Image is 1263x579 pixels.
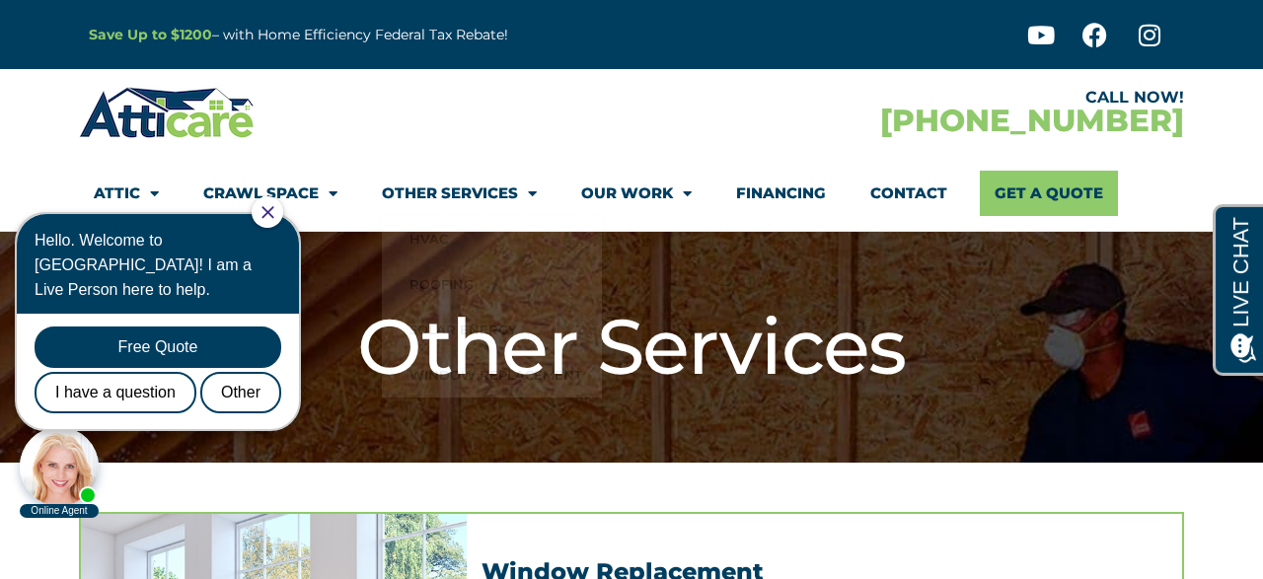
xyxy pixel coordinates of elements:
div: Hello. Welcome to [GEOGRAPHIC_DATA]! I am a Live Person here to help. [25,34,271,108]
a: Window Replacement [382,352,602,398]
div: Free Quote [25,132,271,174]
a: Solar Energy [382,307,602,352]
a: Our Work [581,171,692,216]
a: Roofing [382,261,602,307]
ul: Other Services [382,216,602,398]
a: Crawl Space [203,171,337,216]
h1: Other Services [89,301,1174,394]
a: Save Up to $1200 [89,26,212,43]
p: – with Home Efficiency Federal Tax Rebate! [89,24,728,46]
a: Attic [94,171,159,216]
div: CALL NOW! [631,90,1184,106]
div: Other [190,178,271,219]
div: Need help? Chat with us now! [10,233,89,312]
a: Other Services [382,171,537,216]
iframe: Chat Invitation [10,194,326,520]
nav: Menu [94,171,1169,216]
div: Close Chat [242,2,273,34]
a: Financing [736,171,826,216]
a: HVAC [382,216,602,261]
span: Opens a chat window [48,16,159,40]
div: I have a question [25,178,186,219]
a: Contact [870,171,947,216]
div: Online Agent [10,310,89,324]
a: Close Chat [252,12,264,25]
a: Get A Quote [980,171,1118,216]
